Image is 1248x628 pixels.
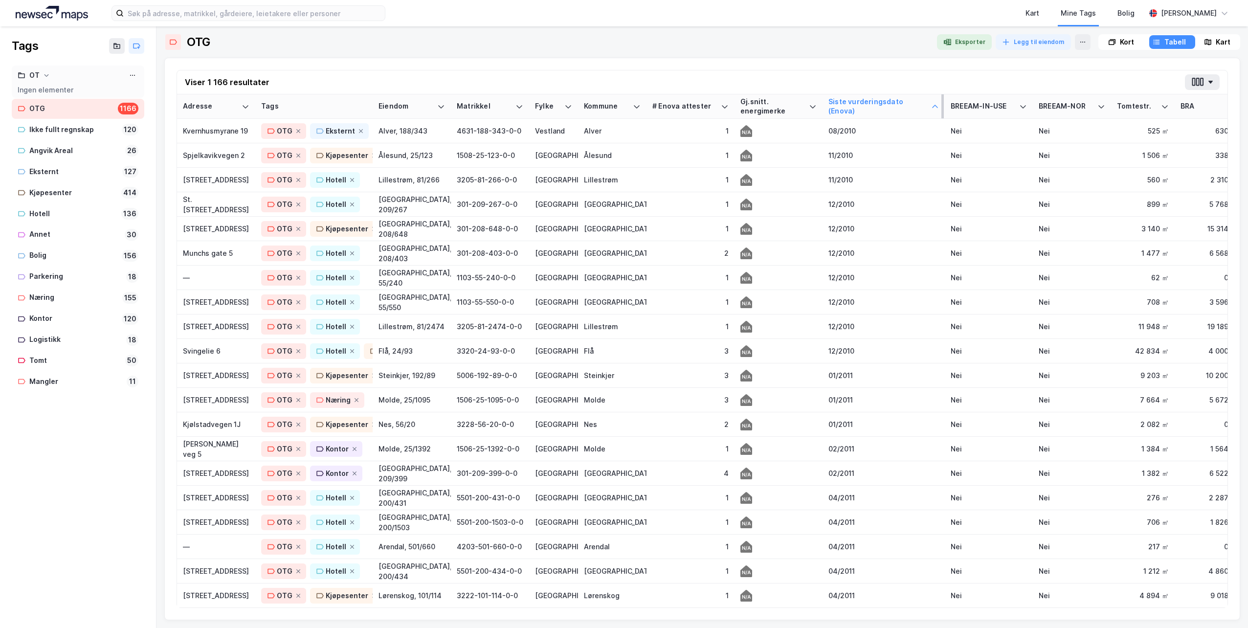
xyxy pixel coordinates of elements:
div: 2 [652,248,729,258]
div: Kommune [584,102,629,111]
div: [GEOGRAPHIC_DATA] [584,493,641,503]
a: Tomt50 [12,351,144,371]
div: Lillestrøm [584,175,641,185]
div: Kontor [326,468,349,479]
a: Næring155 [12,288,144,308]
button: Legg til eiendom [996,34,1071,50]
div: Nei [951,370,1027,381]
div: OTG [277,541,292,553]
div: 1 [652,126,729,136]
div: 414 [121,187,138,199]
div: Molde [584,444,641,454]
div: [GEOGRAPHIC_DATA], 208/648 [379,219,445,239]
div: Nei [1039,175,1105,185]
div: Nei [1039,346,1105,356]
div: 62 ㎡ [1117,272,1169,283]
div: Kjøpesenter [326,370,368,381]
div: Adresse [183,102,238,111]
div: [GEOGRAPHIC_DATA] [535,248,572,258]
div: [STREET_ADDRESS] [183,370,249,381]
div: Hotell [326,247,346,259]
div: 04/2011 [828,493,939,503]
div: Næring [326,394,351,406]
div: 5501-200-1503-0-0 [457,517,523,527]
div: [GEOGRAPHIC_DATA], 200/431 [379,488,445,508]
div: [GEOGRAPHIC_DATA] [535,517,572,527]
div: Kontor [29,313,118,325]
div: Bolig [29,249,118,262]
div: Kvernhusmyrane 19 [183,126,249,136]
div: 706 ㎡ [1117,517,1169,527]
div: OTG [277,516,292,528]
div: 11 [127,376,138,387]
div: 04/2011 [828,517,939,527]
div: 2 287 ㎡ [1181,493,1237,503]
div: 560 ㎡ [1117,175,1169,185]
div: 4 000 ㎡ [1181,346,1237,356]
div: Nei [951,468,1027,478]
div: [GEOGRAPHIC_DATA] [584,248,641,258]
div: Nei [951,346,1027,356]
div: Nei [951,175,1027,185]
div: Arendal, 501/660 [379,541,445,552]
div: Nei [951,126,1027,136]
div: # Enova attester [652,102,717,111]
div: 12/2010 [828,224,939,234]
div: Nes, 56/20 [379,419,445,429]
a: Bolig156 [12,246,144,266]
div: Flå [584,346,641,356]
div: 301-208-403-0-0 [457,248,523,258]
div: 5006-192-89-0-0 [457,370,523,381]
div: 12/2010 [828,346,939,356]
div: OTG [277,492,292,504]
div: 301-209-267-0-0 [457,199,523,209]
div: Hotell [326,492,346,504]
div: [GEOGRAPHIC_DATA] [535,493,572,503]
div: [GEOGRAPHIC_DATA] [535,297,572,307]
div: 1103-55-240-0-0 [457,272,523,283]
div: 3 [652,395,729,405]
div: 2 082 ㎡ [1117,419,1169,429]
div: Hotell [326,516,346,528]
div: [GEOGRAPHIC_DATA] [584,224,641,234]
div: Nei [951,199,1027,209]
div: 338 ㎡ [1181,150,1237,160]
div: Ålesund [584,150,641,160]
div: OTG [277,150,292,161]
div: 1 382 ㎡ [1117,468,1169,478]
div: [GEOGRAPHIC_DATA], 209/267 [379,194,445,215]
div: Tomtestr. [1117,102,1157,111]
div: Svingelie 6 [183,346,249,356]
div: 5 672 ㎡ [1181,395,1237,405]
div: 12/2010 [828,272,939,283]
div: 15 314 ㎡ [1181,224,1237,234]
div: Matrikkel [457,102,512,111]
div: Nei [951,297,1027,307]
div: Hotell [326,345,346,357]
div: 0 ㎡ [1181,419,1237,429]
div: [GEOGRAPHIC_DATA] [584,297,641,307]
div: OTG [277,394,292,406]
div: Tabell [1164,36,1186,48]
div: Nei [1039,126,1105,136]
div: [GEOGRAPHIC_DATA] [535,370,572,381]
div: Molde [584,395,641,405]
div: 0 ㎡ [1181,272,1237,283]
div: 01/2011 [828,370,939,381]
div: Nei [951,444,1027,454]
div: 1 477 ㎡ [1117,248,1169,258]
div: Nei [1039,199,1105,209]
div: [GEOGRAPHIC_DATA] [535,199,572,209]
div: Bolig [1117,7,1135,19]
div: [STREET_ADDRESS] [183,517,249,527]
div: 3 596 ㎡ [1181,297,1237,307]
div: Nei [1039,444,1105,454]
div: Spjelkavikvegen 2 [183,150,249,160]
div: Eksternt [326,125,355,137]
div: Fylke [535,102,560,111]
div: 1 564 ㎡ [1181,444,1237,454]
div: OTG [277,468,292,479]
div: 11/2010 [828,175,939,185]
div: [GEOGRAPHIC_DATA] [535,444,572,454]
div: 3205-81-266-0-0 [457,175,523,185]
